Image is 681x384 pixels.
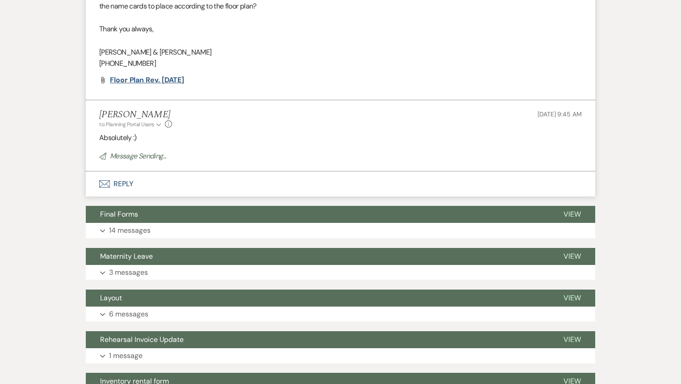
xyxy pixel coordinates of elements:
[86,348,595,363] button: 1 message
[86,248,549,265] button: Maternity Leave
[549,331,595,348] button: View
[99,132,582,144] p: Absolutely :)
[563,335,581,344] span: View
[549,248,595,265] button: View
[86,171,595,196] button: Reply
[110,75,184,85] span: Floor Plan rev. [DATE]
[109,267,148,278] p: 3 messages
[563,252,581,261] span: View
[86,331,549,348] button: Rehearsal Invoice Update
[86,223,595,238] button: 14 messages
[86,206,549,223] button: Final Forms
[99,58,582,69] p: [PHONE_NUMBER]
[100,293,122,303] span: Layout
[109,225,151,236] p: 14 messages
[86,307,595,322] button: 6 messages
[109,350,143,362] p: 1 message
[100,209,138,219] span: Final Forms
[563,293,581,303] span: View
[99,109,172,120] h5: [PERSON_NAME]
[99,23,582,35] p: Thank you always,
[100,252,153,261] span: Maternity Leave
[100,335,184,344] span: Rehearsal Invoice Update
[549,290,595,307] button: View
[109,308,148,320] p: 6 messages
[110,77,184,84] a: Floor Plan rev. [DATE]
[86,290,549,307] button: Layout
[99,47,582,58] p: [PERSON_NAME] & [PERSON_NAME]
[86,265,595,280] button: 3 messages
[538,110,582,118] span: [DATE] 9:45 AM
[549,206,595,223] button: View
[563,209,581,219] span: View
[99,120,163,128] button: to: Planning Portal Users
[99,121,154,128] span: to: Planning Portal Users
[99,150,582,162] p: Message Sending...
